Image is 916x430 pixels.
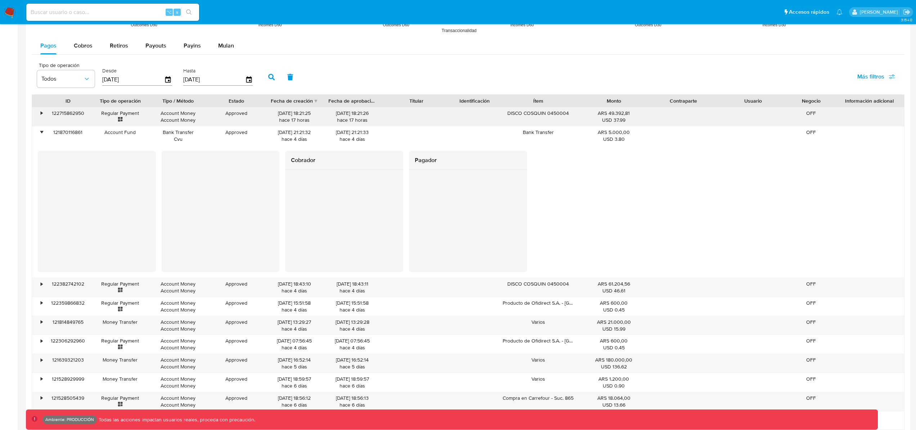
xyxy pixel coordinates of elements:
[166,9,172,15] span: ⌥
[176,9,178,15] span: s
[45,418,94,421] p: Ambiente: PRODUCCIÓN
[789,8,829,16] span: Accesos rápidos
[836,9,843,15] a: Notificaciones
[181,7,196,17] button: search-icon
[97,416,255,423] p: Todas las acciones impactan usuarios reales, proceda con precaución.
[26,8,199,17] input: Buscar usuario o caso...
[901,17,912,23] span: 3.154.0
[903,8,911,16] a: Salir
[860,9,901,15] p: fernando.bolognino@mercadolibre.com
